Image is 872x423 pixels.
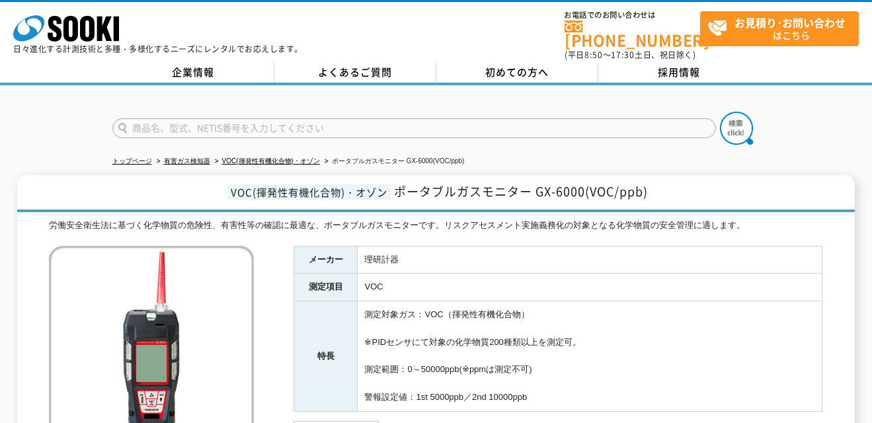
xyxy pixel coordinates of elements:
p: 日々進化する計測技術と多種・多様化するニーズにレンタルでお応えします。 [13,45,303,53]
span: お電話でのお問い合わせは [565,11,700,19]
span: (平日 ～ 土日、祝日除く) [565,49,695,61]
a: 初めての方へ [436,63,598,83]
span: はこちら [707,12,858,45]
th: メーカー [294,246,358,274]
span: 8:50 [584,49,603,61]
th: 特長 [294,301,358,412]
a: 企業情報 [112,63,274,83]
input: 商品名、型式、NETIS番号を入力してください [112,118,716,138]
img: btn_search.png [720,112,753,145]
th: 測定項目 [294,274,358,301]
span: 初めての方へ [485,65,549,79]
td: 測定対象ガス：VOC（揮発性有機化合物） ※PIDセンサにて対象の化学物質200種類以上を測定可。 測定範囲：0～50000ppb(※ppmは測定不可) 警報設定値：1st 5000ppb／2n... [358,301,822,412]
a: お見積り･お問い合わせはこちら [700,11,859,46]
a: よくあるご質問 [274,63,436,83]
span: ポータブルガスモニター GX-6000(VOC/ppb) [394,182,648,200]
a: トップページ [112,157,152,165]
strong: お見積り･お問い合わせ [734,15,846,30]
a: 有害ガス検知器 [164,157,210,165]
span: VOC(揮発性有機化合物)・オゾン [227,184,391,200]
td: VOC [358,274,822,301]
li: ポータブルガスモニター GX-6000(VOC/ppb) [322,155,465,169]
a: VOC(揮発性有機化合物)・オゾン [222,157,320,165]
td: 理研計器 [358,246,822,274]
span: 17:30 [611,49,635,61]
div: 労働安全衛生法に基づく化学物質の危険性、有害性等の確認に最適な、ポータブルガスモニターです。リスクアセスメント実施義務化の対象となる化学物質の安全管理に適します。 [49,219,822,233]
a: [PHONE_NUMBER] [565,20,700,48]
a: 採用情報 [598,63,760,83]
